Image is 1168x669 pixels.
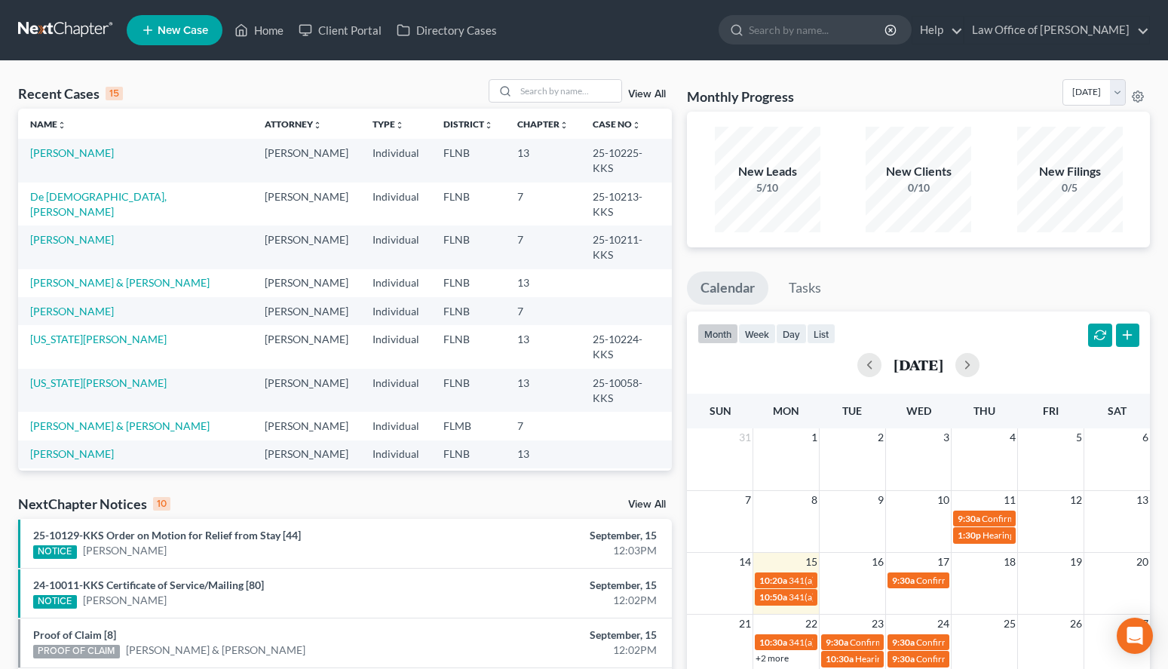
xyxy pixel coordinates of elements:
[866,180,971,195] div: 0/10
[360,269,431,297] td: Individual
[395,121,404,130] i: unfold_more
[505,183,581,226] td: 7
[687,87,794,106] h3: Monthly Progress
[743,491,753,509] span: 7
[759,575,787,586] span: 10:20a
[505,369,581,412] td: 13
[30,276,210,289] a: [PERSON_NAME] & [PERSON_NAME]
[360,297,431,325] td: Individual
[826,653,854,664] span: 10:30a
[18,84,123,103] div: Recent Cases
[1008,428,1017,447] span: 4
[253,369,360,412] td: [PERSON_NAME]
[360,325,431,368] td: Individual
[253,139,360,182] td: [PERSON_NAME]
[1135,615,1150,633] span: 27
[517,118,569,130] a: Chapterunfold_more
[894,357,943,373] h2: [DATE]
[459,528,657,543] div: September, 15
[982,513,1153,524] span: Confirmation hearing for [PERSON_NAME]
[936,615,951,633] span: 24
[360,412,431,440] td: Individual
[253,468,360,496] td: [PERSON_NAME]
[30,333,167,345] a: [US_STATE][PERSON_NAME]
[516,80,621,102] input: Search by name...
[759,637,787,648] span: 10:30a
[443,118,493,130] a: Districtunfold_more
[83,593,167,608] a: [PERSON_NAME]
[431,468,505,496] td: FLNB
[876,491,885,509] span: 9
[30,305,114,318] a: [PERSON_NAME]
[876,428,885,447] span: 2
[153,497,170,511] div: 10
[759,591,787,603] span: 10:50a
[810,428,819,447] span: 1
[749,16,887,44] input: Search by name...
[737,553,753,571] span: 14
[431,226,505,269] td: FLNB
[1135,491,1150,509] span: 13
[431,369,505,412] td: FLNB
[737,428,753,447] span: 31
[253,226,360,269] td: [PERSON_NAME]
[389,17,504,44] a: Directory Cases
[715,180,820,195] div: 5/10
[559,121,569,130] i: unfold_more
[687,272,768,305] a: Calendar
[1043,404,1059,417] span: Fri
[505,440,581,468] td: 13
[942,428,951,447] span: 3
[916,575,1087,586] span: Confirmation hearing for [PERSON_NAME]
[505,226,581,269] td: 7
[253,412,360,440] td: [PERSON_NAME]
[30,118,66,130] a: Nameunfold_more
[291,17,389,44] a: Client Portal
[958,529,981,541] span: 1:30p
[484,121,493,130] i: unfold_more
[431,325,505,368] td: FLNB
[459,593,657,608] div: 12:02PM
[360,183,431,226] td: Individual
[912,17,963,44] a: Help
[581,226,673,269] td: 25-10211-KKS
[30,376,167,389] a: [US_STATE][PERSON_NAME]
[126,643,305,658] a: [PERSON_NAME] & [PERSON_NAME]
[628,499,666,510] a: View All
[360,226,431,269] td: Individual
[459,543,657,558] div: 12:03PM
[1074,428,1084,447] span: 5
[505,325,581,368] td: 13
[30,419,210,432] a: [PERSON_NAME] & [PERSON_NAME]
[581,183,673,226] td: 25-10213-KKS
[253,440,360,468] td: [PERSON_NAME]
[360,139,431,182] td: Individual
[313,121,322,130] i: unfold_more
[505,412,581,440] td: 7
[253,325,360,368] td: [PERSON_NAME]
[1002,615,1017,633] span: 25
[1068,491,1084,509] span: 12
[870,615,885,633] span: 23
[870,553,885,571] span: 16
[958,513,980,524] span: 9:30a
[505,297,581,325] td: 7
[459,578,657,593] div: September, 15
[505,139,581,182] td: 13
[756,652,789,664] a: +2 more
[789,591,1019,603] span: 341(a) meeting for [PERSON_NAME] De [PERSON_NAME]
[906,404,931,417] span: Wed
[807,324,835,344] button: list
[33,628,116,641] a: Proof of Claim [8]
[715,163,820,180] div: New Leads
[459,628,657,643] div: September, 15
[431,440,505,468] td: FLNB
[1068,553,1084,571] span: 19
[710,404,731,417] span: Sun
[892,653,915,664] span: 9:30a
[1017,163,1123,180] div: New Filings
[842,404,862,417] span: Tue
[855,653,1019,664] span: Hearing for [PERSON_NAME][US_STATE]
[776,324,807,344] button: day
[360,369,431,412] td: Individual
